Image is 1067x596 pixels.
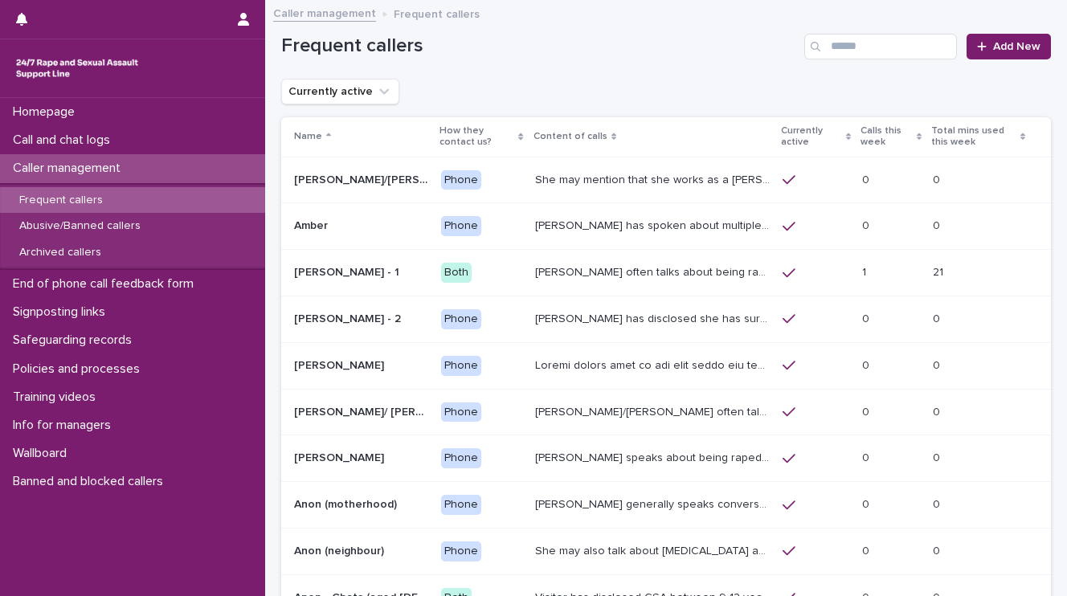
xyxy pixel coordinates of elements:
[993,41,1040,52] span: Add New
[862,309,873,326] p: 0
[281,157,1051,203] tr: [PERSON_NAME]/[PERSON_NAME] (Anon/'I don't know'/'I can't remember')[PERSON_NAME]/[PERSON_NAME] (...
[294,495,400,512] p: Anon (motherhood)
[441,263,472,283] div: Both
[394,4,480,22] p: Frequent callers
[6,304,118,320] p: Signposting links
[294,128,322,145] p: Name
[862,402,873,419] p: 0
[6,361,153,377] p: Policies and processes
[281,79,399,104] button: Currently active
[862,216,873,233] p: 0
[933,309,943,326] p: 0
[6,446,80,461] p: Wallboard
[294,216,331,233] p: Amber
[535,402,773,419] p: Anna/Emma often talks about being raped at gunpoint at the age of 13/14 by her ex-partner, aged 1...
[6,104,88,120] p: Homepage
[533,128,607,145] p: Content of calls
[281,342,1051,389] tr: [PERSON_NAME][PERSON_NAME] PhoneLoremi dolors amet co adi elit seddo eiu tempor in u labor et dol...
[862,541,873,558] p: 0
[535,448,773,465] p: Caller speaks about being raped and abused by the police and her ex-husband of 20 years. She has ...
[862,495,873,512] p: 0
[441,448,481,468] div: Phone
[6,194,116,207] p: Frequent callers
[281,528,1051,574] tr: Anon (neighbour)Anon (neighbour) PhoneShe may also talk about [MEDICAL_DATA] and about currently ...
[294,448,387,465] p: [PERSON_NAME]
[441,495,481,515] div: Phone
[861,122,913,152] p: Calls this week
[281,203,1051,250] tr: AmberAmber Phone[PERSON_NAME] has spoken about multiple experiences of [MEDICAL_DATA]. [PERSON_NA...
[862,170,873,187] p: 0
[6,276,206,292] p: End of phone call feedback form
[13,52,141,84] img: rhQMoQhaT3yELyF149Cw
[535,356,773,373] p: Andrew shared that he has been raped and beaten by a group of men in or near his home twice withi...
[281,35,798,58] h1: Frequent callers
[294,263,403,280] p: [PERSON_NAME] - 1
[933,356,943,373] p: 0
[6,246,114,259] p: Archived callers
[535,263,773,280] p: Amy often talks about being raped a night before or 2 weeks ago or a month ago. She also makes re...
[933,541,943,558] p: 0
[931,122,1016,152] p: Total mins used this week
[281,435,1051,482] tr: [PERSON_NAME][PERSON_NAME] Phone[PERSON_NAME] speaks about being raped and abused by the police a...
[273,3,376,22] a: Caller management
[804,34,957,59] input: Search
[294,170,431,187] p: Abbie/Emily (Anon/'I don't know'/'I can't remember')
[441,170,481,190] div: Phone
[281,296,1051,342] tr: [PERSON_NAME] - 2[PERSON_NAME] - 2 Phone[PERSON_NAME] has disclosed she has survived two rapes, o...
[933,216,943,233] p: 0
[6,333,145,348] p: Safeguarding records
[281,250,1051,296] tr: [PERSON_NAME] - 1[PERSON_NAME] - 1 Both[PERSON_NAME] often talks about being raped a night before...
[535,495,773,512] p: Caller generally speaks conversationally about many different things in her life and rarely speak...
[281,482,1051,529] tr: Anon (motherhood)Anon (motherhood) Phone[PERSON_NAME] generally speaks conversationally about man...
[933,448,943,465] p: 0
[535,541,773,558] p: She may also talk about child sexual abuse and about currently being physically disabled. She has...
[441,216,481,236] div: Phone
[862,263,869,280] p: 1
[441,356,481,376] div: Phone
[933,495,943,512] p: 0
[535,216,773,233] p: Amber has spoken about multiple experiences of sexual abuse. Amber told us she is now 18 (as of 0...
[6,133,123,148] p: Call and chat logs
[535,170,773,187] p: She may mention that she works as a Nanny, looking after two children. Abbie / Emily has let us k...
[439,122,515,152] p: How they contact us?
[294,541,387,558] p: Anon (neighbour)
[862,448,873,465] p: 0
[6,161,133,176] p: Caller management
[535,309,773,326] p: Amy has disclosed she has survived two rapes, one in the UK and the other in Australia in 2013. S...
[933,263,946,280] p: 21
[441,309,481,329] div: Phone
[781,122,842,152] p: Currently active
[281,389,1051,435] tr: [PERSON_NAME]/ [PERSON_NAME][PERSON_NAME]/ [PERSON_NAME] Phone[PERSON_NAME]/[PERSON_NAME] often t...
[6,390,108,405] p: Training videos
[294,309,404,326] p: [PERSON_NAME] - 2
[6,219,153,233] p: Abusive/Banned callers
[441,402,481,423] div: Phone
[933,402,943,419] p: 0
[862,356,873,373] p: 0
[933,170,943,187] p: 0
[967,34,1051,59] a: Add New
[6,418,124,433] p: Info for managers
[6,474,176,489] p: Banned and blocked callers
[441,541,481,561] div: Phone
[294,402,431,419] p: [PERSON_NAME]/ [PERSON_NAME]
[294,356,387,373] p: [PERSON_NAME]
